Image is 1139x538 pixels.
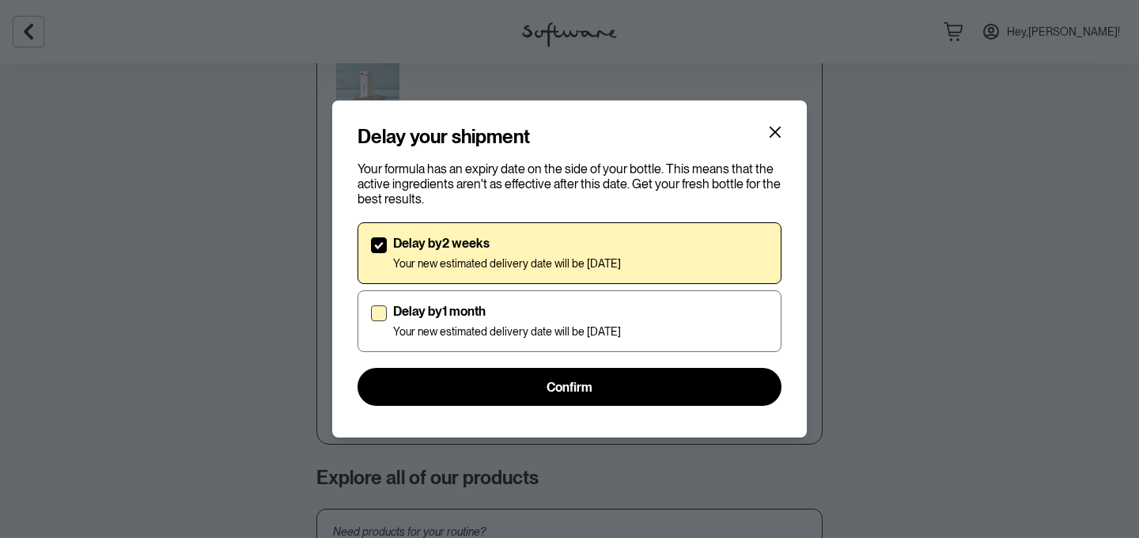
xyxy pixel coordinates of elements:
p: Delay by 2 weeks [393,236,621,251]
button: Close [762,119,788,145]
span: Confirm [547,380,592,395]
p: Your new estimated delivery date will be [DATE] [393,325,621,339]
p: Your formula has an expiry date on the side of your bottle. This means that the active ingredient... [358,161,781,207]
button: Confirm [358,368,781,406]
p: Delay by 1 month [393,304,621,319]
p: Your new estimated delivery date will be [DATE] [393,257,621,271]
h4: Delay your shipment [358,126,530,149]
